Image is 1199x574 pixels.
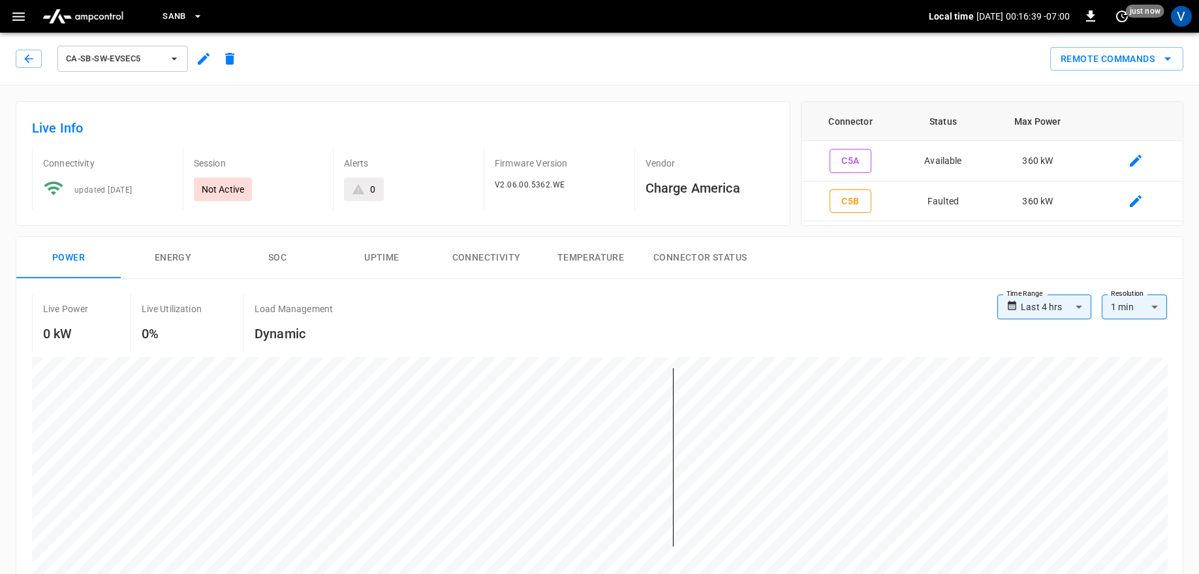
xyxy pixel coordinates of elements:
div: 0 [370,183,375,196]
span: updated [DATE] [74,185,132,195]
h6: 0 kW [43,323,89,344]
button: C5B [830,189,871,214]
div: remote commands options [1050,47,1183,71]
p: Session [194,157,323,170]
img: ampcontrol.io logo [37,4,129,29]
label: Resolution [1111,289,1144,299]
th: Max Power [987,102,1088,141]
p: Not Active [202,183,245,196]
td: 360 kW [987,182,1088,222]
button: SOC [225,237,330,279]
p: Local time [929,10,974,23]
button: Remote Commands [1050,47,1183,71]
div: 1 min [1102,295,1167,319]
p: Firmware Version [495,157,624,170]
label: Time Range [1006,289,1043,299]
h6: Dynamic [255,323,333,344]
td: Available [899,141,987,182]
p: Vendor [646,157,775,170]
button: Temperature [538,237,643,279]
h6: Charge America [646,178,775,199]
table: connector table [802,102,1183,221]
h6: Live Info [32,118,774,138]
td: 360 kW [987,141,1088,182]
p: Live Power [43,302,89,315]
span: V2.06.00.5362.WE [495,180,565,189]
td: Faulted [899,182,987,222]
p: Live Utilization [142,302,202,315]
button: set refresh interval [1112,6,1132,27]
button: Connectivity [434,237,538,279]
button: Power [16,237,121,279]
th: Status [899,102,987,141]
p: Load Management [255,302,333,315]
th: Connector [802,102,899,141]
div: profile-icon [1171,6,1192,27]
p: [DATE] 00:16:39 -07:00 [976,10,1070,23]
button: Energy [121,237,225,279]
span: SanB [163,9,186,24]
button: C5A [830,149,871,173]
button: Connector Status [643,237,757,279]
button: ca-sb-sw-evseC5 [57,46,188,72]
button: Uptime [330,237,434,279]
h6: 0% [142,323,202,344]
span: just now [1126,5,1164,18]
p: Alerts [344,157,473,170]
div: Last 4 hrs [1021,295,1091,319]
span: ca-sb-sw-evseC5 [66,52,163,67]
p: Connectivity [43,157,172,170]
button: SanB [157,4,208,29]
